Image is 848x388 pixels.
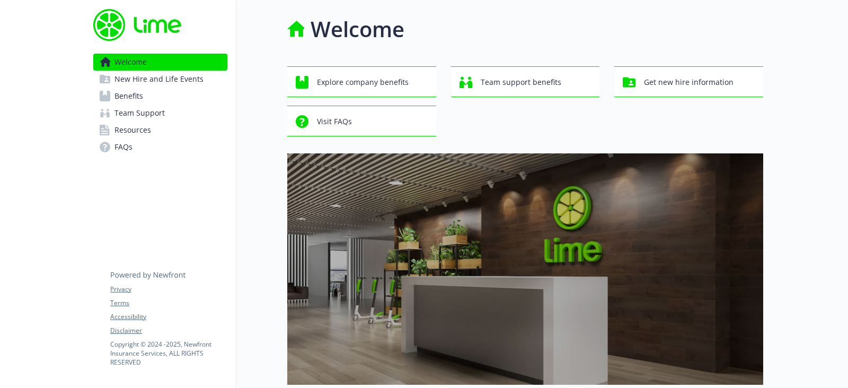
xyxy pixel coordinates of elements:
button: Explore company benefits [287,66,436,97]
a: Terms [110,298,227,308]
a: Team Support [93,105,227,122]
a: Resources [93,122,227,139]
img: overview page banner [287,153,763,385]
a: Privacy [110,284,227,294]
span: Team Support [114,105,165,122]
span: Benefits [114,88,143,105]
span: Get new hire information [644,72,734,92]
a: Disclaimer [110,326,227,335]
a: FAQs [93,139,227,156]
span: Resources [114,122,151,139]
button: Visit FAQs [287,106,436,136]
span: Team support benefits [481,72,561,92]
span: New Hire and Life Events [114,71,204,88]
button: Team support benefits [451,66,600,97]
span: Visit FAQs [317,111,352,132]
button: Get new hire information [614,66,763,97]
a: Benefits [93,88,227,105]
span: Welcome [114,54,147,71]
span: Explore company benefits [317,72,409,92]
a: New Hire and Life Events [93,71,227,88]
p: Copyright © 2024 - 2025 , Newfront Insurance Services, ALL RIGHTS RESERVED [110,340,227,367]
a: Welcome [93,54,227,71]
h1: Welcome [311,13,404,45]
span: FAQs [114,139,132,156]
a: Accessibility [110,312,227,322]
